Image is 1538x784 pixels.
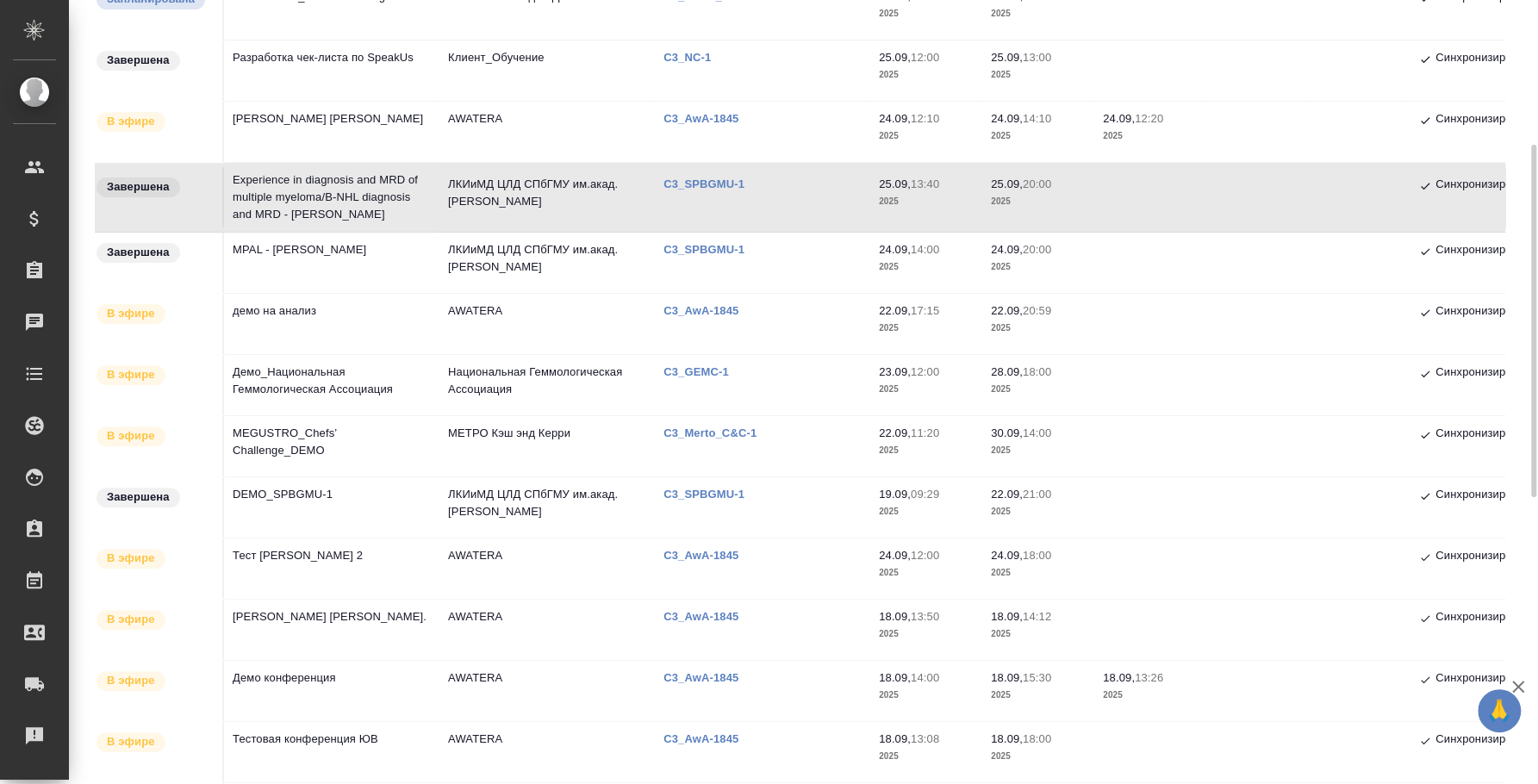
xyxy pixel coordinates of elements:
[991,320,1086,337] p: 2025
[1103,112,1135,125] p: 24.09,
[1435,425,1536,445] p: Синхронизировано
[911,549,939,562] p: 12:00
[911,51,939,64] p: 12:00
[991,671,1023,684] p: 18.09,
[991,243,1023,256] p: 24.09,
[1135,671,1163,684] p: 13:26
[1435,176,1536,196] p: Синхронизировано
[663,243,757,256] a: C3_SPBGMU-1
[439,233,655,293] td: ЛКИиМД ЦЛД СПбГМУ им.акад. [PERSON_NAME]
[663,304,751,317] a: C3_AwA-1845
[663,549,751,562] a: C3_AwA-1845
[991,687,1086,704] p: 2025
[1023,732,1051,745] p: 18:00
[991,503,1086,520] p: 2025
[911,243,939,256] p: 14:00
[911,304,939,317] p: 17:15
[224,233,439,293] td: MPAL - [PERSON_NAME]
[439,102,655,162] td: AWATERA
[911,365,939,378] p: 12:00
[439,294,655,354] td: AWATERA
[663,365,742,378] a: C3_GEMC-1
[1103,128,1198,145] p: 2025
[107,733,155,750] p: В эфире
[1435,486,1536,507] p: Синхронизировано
[224,355,439,415] td: Демо_Национальная Геммологическая Ассоциация
[663,51,724,64] a: C3_NC-1
[663,426,769,439] a: C3_Merto_C&C-1
[879,625,974,643] p: 2025
[1023,488,1051,501] p: 21:00
[911,610,939,623] p: 13:50
[879,304,911,317] p: 22.09,
[1435,49,1536,70] p: Синхронизировано
[439,477,655,538] td: ЛКИиМД ЦЛД СПбГМУ им.акад. [PERSON_NAME]
[879,51,911,64] p: 25.09,
[991,564,1086,582] p: 2025
[439,355,655,415] td: Национальная Геммологическая Ассоциация
[1023,304,1051,317] p: 20:59
[879,193,974,210] p: 2025
[991,177,1023,190] p: 25.09,
[663,671,751,684] p: C3_AwA-1845
[1023,177,1051,190] p: 20:00
[1023,426,1051,439] p: 14:00
[1435,364,1536,384] p: Синхронизировано
[1023,671,1051,684] p: 15:30
[879,748,974,765] p: 2025
[991,610,1023,623] p: 18.09,
[1435,608,1536,629] p: Синхронизировано
[991,488,1023,501] p: 22.09,
[879,426,911,439] p: 22.09,
[879,177,911,190] p: 25.09,
[879,564,974,582] p: 2025
[107,427,155,445] p: В эфире
[879,671,911,684] p: 18.09,
[439,167,655,227] td: ЛКИиМД ЦЛД СПбГМУ им.акад. [PERSON_NAME]
[663,732,751,745] p: C3_AwA-1845
[439,722,655,782] td: AWATERA
[439,600,655,660] td: AWATERA
[879,381,974,398] p: 2025
[991,5,1086,22] p: 2025
[911,488,939,501] p: 09:29
[879,610,911,623] p: 18.09,
[879,5,974,22] p: 2025
[991,625,1086,643] p: 2025
[1023,51,1051,64] p: 13:00
[991,426,1023,439] p: 30.09,
[1435,110,1536,131] p: Синхронизировано
[879,503,974,520] p: 2025
[879,732,911,745] p: 18.09,
[439,538,655,599] td: AWATERA
[911,177,939,190] p: 13:40
[879,365,911,378] p: 23.09,
[224,294,439,354] td: демо на анализ
[663,610,751,623] p: C3_AwA-1845
[1435,731,1536,751] p: Синхронизировано
[107,366,155,383] p: В эфире
[439,661,655,721] td: AWATERA
[1023,365,1051,378] p: 18:00
[107,244,170,261] p: Завершена
[224,661,439,721] td: Демо конференция
[663,488,757,501] a: C3_SPBGMU-1
[991,442,1086,459] p: 2025
[879,687,974,704] p: 2025
[991,381,1086,398] p: 2025
[663,177,757,190] a: C3_SPBGMU-1
[991,128,1086,145] p: 2025
[224,416,439,476] td: MEGUSTRO_Chefs’ Challenge_DEMO
[911,671,939,684] p: 14:00
[879,112,911,125] p: 24.09,
[1435,669,1536,690] p: Синхронизировано
[1485,693,1514,729] span: 🙏
[107,305,155,322] p: В эфире
[439,416,655,476] td: МЕТРО Кэш энд Керри
[991,365,1023,378] p: 28.09,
